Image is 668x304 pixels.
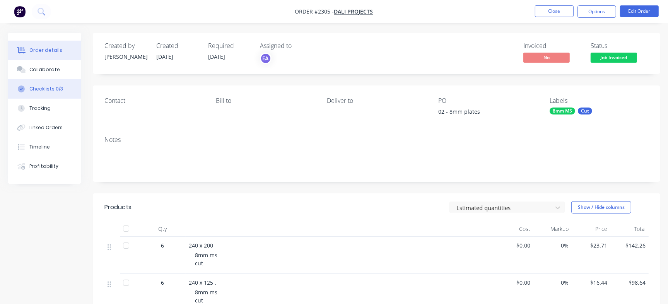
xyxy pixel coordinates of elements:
[536,278,569,287] span: 0%
[29,66,60,73] div: Collaborate
[577,5,616,18] button: Options
[533,221,572,237] div: Markup
[29,105,51,112] div: Tracking
[575,278,607,287] span: $16.44
[104,136,649,143] div: Notes
[334,8,373,15] a: Dali Projects
[161,278,164,287] span: 6
[104,42,147,50] div: Created by
[260,42,337,50] div: Assigned to
[161,241,164,249] span: 6
[216,97,315,104] div: Bill to
[8,157,81,176] button: Profitability
[591,53,637,62] span: Job Invoiced
[498,278,530,287] span: $0.00
[8,41,81,60] button: Order details
[578,108,592,114] div: Cut
[29,143,50,150] div: Timeline
[156,53,173,60] span: [DATE]
[29,47,62,54] div: Order details
[260,53,272,64] button: EA
[29,124,63,131] div: Linked Orders
[195,251,217,267] span: 8mm ms cut
[610,221,649,237] div: Total
[295,8,334,15] span: Order #2305 -
[104,53,147,61] div: [PERSON_NAME]
[104,97,203,104] div: Contact
[208,42,251,50] div: Required
[495,221,533,237] div: Cost
[139,221,186,237] div: Qty
[550,108,575,114] div: 8mm MS
[591,42,649,50] div: Status
[438,97,537,104] div: PO
[498,241,530,249] span: $0.00
[29,163,58,170] div: Profitability
[620,5,659,17] button: Edit Order
[572,221,610,237] div: Price
[8,137,81,157] button: Timeline
[438,108,535,118] div: 02 - 8mm plates
[550,97,649,104] div: Labels
[189,279,216,286] span: 240 x 125 .
[104,203,132,212] div: Products
[8,99,81,118] button: Tracking
[536,241,569,249] span: 0%
[8,79,81,99] button: Checklists 0/3
[156,42,199,50] div: Created
[613,241,646,249] span: $142.26
[14,6,26,17] img: Factory
[189,242,213,249] span: 240 x 200
[8,60,81,79] button: Collaborate
[8,118,81,137] button: Linked Orders
[195,289,217,304] span: 8mm ms cut
[591,53,637,64] button: Job Invoiced
[523,42,581,50] div: Invoiced
[613,278,646,287] span: $98.64
[208,53,225,60] span: [DATE]
[535,5,574,17] button: Close
[29,85,63,92] div: Checklists 0/3
[523,53,570,62] span: No
[571,201,631,213] button: Show / Hide columns
[575,241,607,249] span: $23.71
[327,97,426,104] div: Deliver to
